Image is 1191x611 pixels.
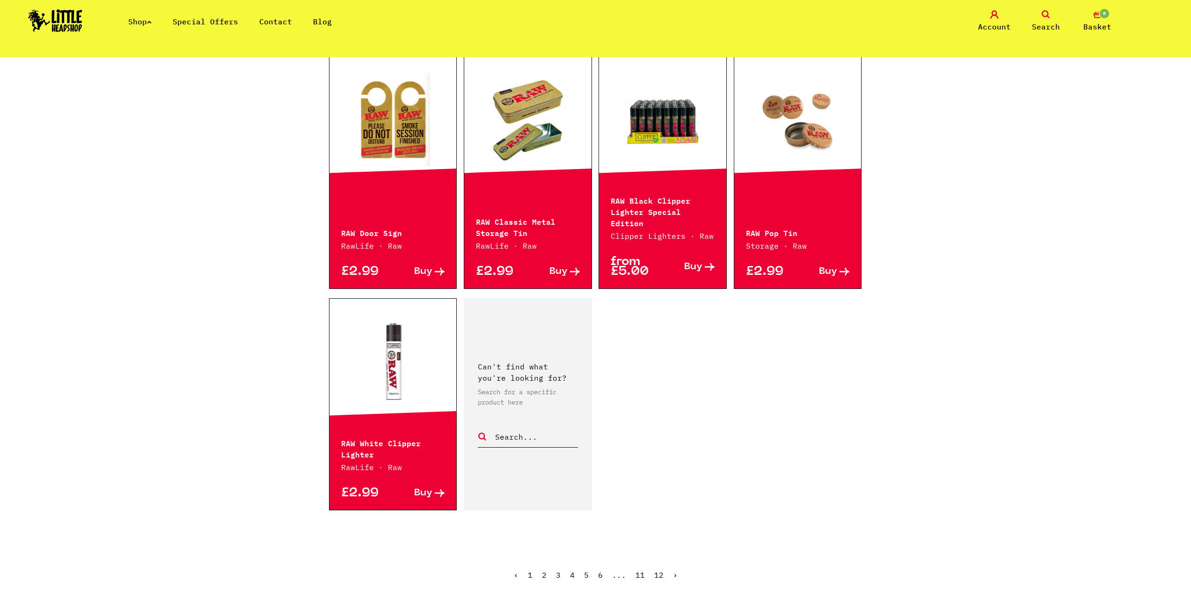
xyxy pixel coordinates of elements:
span: Buy [819,267,837,277]
p: RAW Classic Metal Storage Tin [476,215,580,238]
a: « Previous [514,570,519,580]
a: 5 [584,570,589,580]
span: Buy [684,262,702,272]
a: Buy [393,267,445,277]
p: £2.99 [476,267,528,277]
span: 0 [1099,8,1110,19]
span: ... [612,570,626,580]
p: £2.99 [341,267,393,277]
p: RAW Black Clipper Lighter Special Edition [611,194,715,228]
a: 6 [598,570,603,580]
a: Shop [128,17,152,26]
span: Account [978,21,1011,32]
p: Search for a specific product here [478,387,578,407]
a: Buy [798,267,850,277]
p: Can't find what you're looking for? [478,361,578,383]
input: Search... [494,431,578,443]
span: Basket [1083,21,1111,32]
img: Little Head Shop Logo [28,9,82,32]
span: 2 [542,570,547,580]
a: Next » [673,570,678,580]
p: RawLife · Raw [341,462,445,473]
p: Storage · Raw [746,240,850,251]
a: 11 [636,570,645,580]
p: RAW Door Sign [341,227,445,238]
span: Buy [549,267,568,277]
a: 12 [654,570,664,580]
a: 0 Basket [1074,10,1121,32]
a: Contact [259,17,292,26]
p: from £5.00 [611,257,663,277]
span: Search [1032,21,1060,32]
a: Buy [663,257,715,277]
a: 3 [556,570,561,580]
a: 1 [528,570,533,580]
span: Buy [414,488,432,498]
a: Special Offers [173,17,238,26]
a: Buy [528,267,580,277]
p: RAW White Clipper Lighter [341,437,445,459]
a: Search [1023,10,1069,32]
p: £2.99 [341,488,393,498]
a: 4 [570,570,575,580]
p: RAW Pop Tin [746,227,850,238]
a: Buy [393,488,445,498]
p: Clipper Lighters · Raw [611,230,715,242]
p: £2.99 [746,267,798,277]
span: Buy [414,267,432,277]
p: RawLife · Raw [476,240,580,251]
a: Blog [313,17,332,26]
p: RawLife · Raw [341,240,445,251]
